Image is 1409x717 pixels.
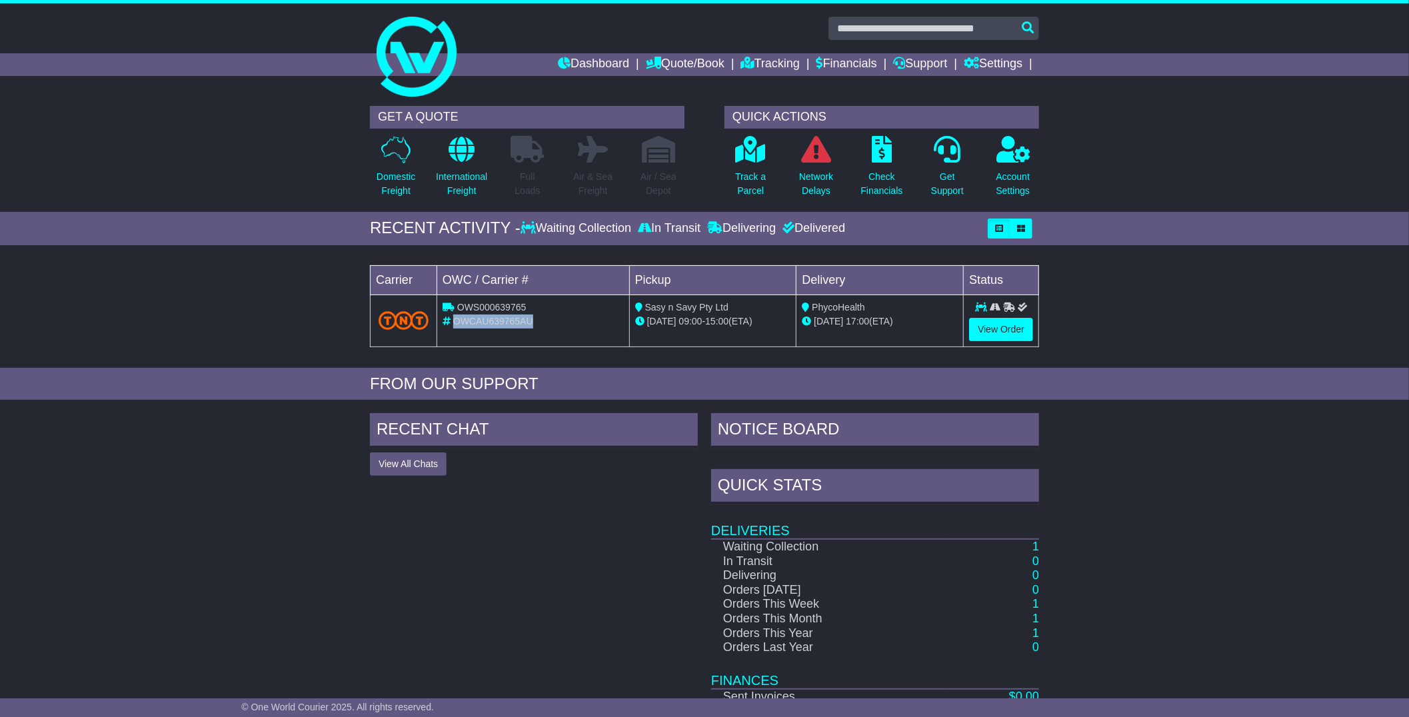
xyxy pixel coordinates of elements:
[379,311,429,329] img: TNT_Domestic.png
[1032,640,1039,654] a: 0
[704,221,779,236] div: Delivering
[711,655,1039,689] td: Finances
[453,316,533,327] span: OWCAU639765AU
[861,170,903,198] p: Check Financials
[635,315,791,329] div: - (ETA)
[894,53,948,76] a: Support
[860,135,904,205] a: CheckFinancials
[370,106,685,129] div: GET A QUOTE
[799,170,833,198] p: Network Delays
[558,53,629,76] a: Dashboard
[679,316,703,327] span: 09:00
[629,265,796,295] td: Pickup
[1032,540,1039,553] a: 1
[724,106,1039,129] div: QUICK ACTIONS
[816,53,877,76] a: Financials
[371,265,437,295] td: Carrier
[802,315,958,329] div: (ETA)
[241,702,434,712] span: © One World Courier 2025. All rights reserved.
[711,413,1039,449] div: NOTICE BOARD
[1032,583,1039,596] a: 0
[964,265,1039,295] td: Status
[846,316,869,327] span: 17:00
[711,583,949,598] td: Orders [DATE]
[711,640,949,655] td: Orders Last Year
[1032,626,1039,640] a: 1
[645,302,728,313] span: Sasy n Savy Pty Ltd
[635,221,704,236] div: In Transit
[741,53,800,76] a: Tracking
[521,221,635,236] div: Waiting Collection
[711,626,949,641] td: Orders This Year
[1032,612,1039,625] a: 1
[969,318,1033,341] a: View Order
[996,135,1031,205] a: AccountSettings
[370,413,698,449] div: RECENT CHAT
[641,170,677,198] p: Air / Sea Depot
[931,170,964,198] p: Get Support
[711,612,949,626] td: Orders This Month
[370,219,521,238] div: RECENT ACTIVITY -
[711,568,949,583] td: Delivering
[377,170,415,198] p: Domestic Freight
[796,265,964,295] td: Delivery
[711,689,949,704] td: Sent Invoices
[798,135,834,205] a: NetworkDelays
[1032,597,1039,610] a: 1
[457,302,527,313] span: OWS000639765
[812,302,864,313] span: PhycoHealth
[735,170,766,198] p: Track a Parcel
[437,265,630,295] td: OWC / Carrier #
[1032,554,1039,568] a: 0
[734,135,766,205] a: Track aParcel
[964,53,1022,76] a: Settings
[573,170,613,198] p: Air & Sea Freight
[779,221,845,236] div: Delivered
[376,135,416,205] a: DomesticFreight
[646,53,724,76] a: Quote/Book
[647,316,677,327] span: [DATE]
[711,554,949,569] td: In Transit
[436,170,487,198] p: International Freight
[370,374,1039,394] div: FROM OUR SUPPORT
[996,170,1030,198] p: Account Settings
[1032,568,1039,582] a: 0
[1009,690,1039,703] a: $0.00
[814,316,843,327] span: [DATE]
[370,452,447,476] button: View All Chats
[711,539,949,554] td: Waiting Collection
[435,135,488,205] a: InternationalFreight
[511,170,544,198] p: Full Loads
[711,505,1039,539] td: Deliveries
[711,597,949,612] td: Orders This Week
[930,135,964,205] a: GetSupport
[705,316,728,327] span: 15:00
[1016,690,1039,703] span: 0.00
[711,469,1039,505] div: Quick Stats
